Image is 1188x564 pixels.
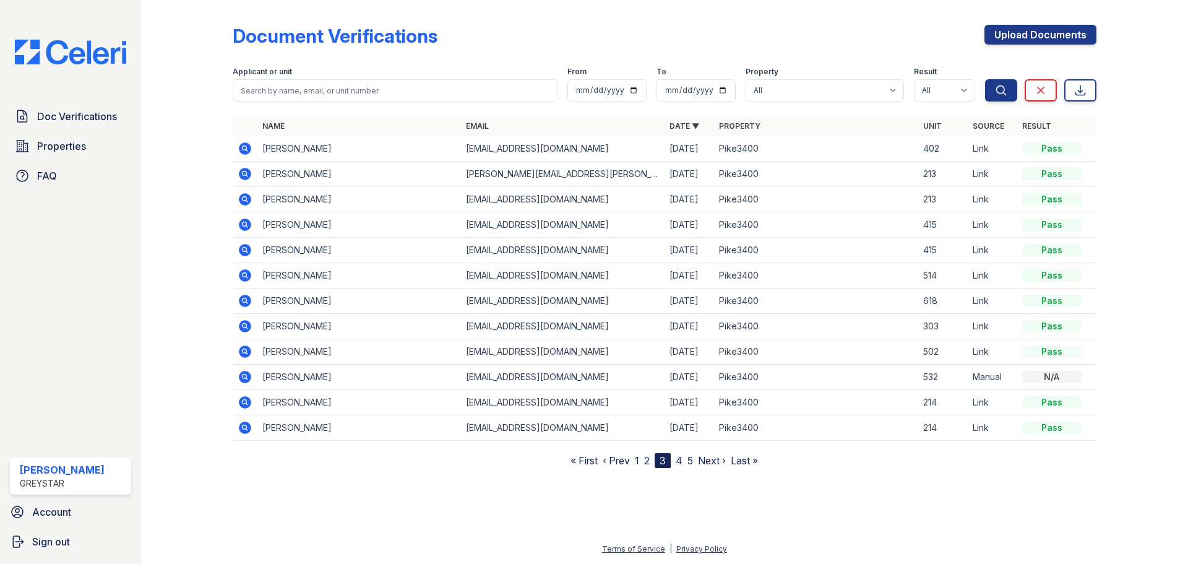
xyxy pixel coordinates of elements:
td: Pike3400 [714,263,918,289]
td: Pike3400 [714,212,918,238]
div: Pass [1022,295,1082,307]
td: Manual [968,365,1017,390]
a: Last » [731,454,758,467]
td: Link [968,238,1017,263]
td: [EMAIL_ADDRESS][DOMAIN_NAME] [461,263,665,289]
a: Properties [10,134,131,158]
a: ‹ Prev [603,454,630,467]
td: [PERSON_NAME] [257,212,461,238]
div: Pass [1022,320,1082,332]
td: Link [968,314,1017,339]
td: Pike3400 [714,314,918,339]
a: Privacy Policy [676,544,727,553]
div: Pass [1022,193,1082,206]
td: Pike3400 [714,390,918,415]
td: 415 [918,238,968,263]
td: 214 [918,390,968,415]
span: FAQ [37,168,57,183]
a: Doc Verifications [10,104,131,129]
label: To [656,67,666,77]
label: From [567,67,587,77]
td: Pike3400 [714,289,918,314]
a: Next › [698,454,726,467]
div: [PERSON_NAME] [20,462,105,477]
a: Email [466,121,489,131]
label: Property [746,67,778,77]
div: Pass [1022,396,1082,409]
td: Link [968,263,1017,289]
td: [PERSON_NAME] [257,314,461,339]
td: [EMAIL_ADDRESS][DOMAIN_NAME] [461,365,665,390]
td: [PERSON_NAME] [257,136,461,162]
td: [EMAIL_ADDRESS][DOMAIN_NAME] [461,136,665,162]
div: Pass [1022,142,1082,155]
td: Pike3400 [714,415,918,441]
td: Pike3400 [714,187,918,212]
div: Pass [1022,345,1082,358]
a: Source [973,121,1004,131]
td: [PERSON_NAME] [257,415,461,441]
td: [DATE] [665,238,714,263]
label: Applicant or unit [233,67,292,77]
td: [DATE] [665,339,714,365]
td: Pike3400 [714,136,918,162]
td: [PERSON_NAME] [257,289,461,314]
td: [PERSON_NAME] [257,238,461,263]
td: [EMAIL_ADDRESS][DOMAIN_NAME] [461,238,665,263]
a: « First [570,454,598,467]
td: 618 [918,289,968,314]
td: [DATE] [665,365,714,390]
td: 514 [918,263,968,289]
td: 532 [918,365,968,390]
span: Sign out [32,534,70,549]
td: Pike3400 [714,238,918,263]
td: [DATE] [665,187,714,212]
td: 502 [918,339,968,365]
td: Link [968,162,1017,187]
a: FAQ [10,163,131,188]
a: Property [719,121,760,131]
a: Terms of Service [602,544,665,553]
td: Link [968,339,1017,365]
td: 214 [918,415,968,441]
div: Pass [1022,168,1082,180]
div: | [669,544,672,553]
div: Pass [1022,269,1082,282]
td: [DATE] [665,212,714,238]
a: Sign out [5,529,136,554]
td: [EMAIL_ADDRESS][DOMAIN_NAME] [461,415,665,441]
td: Link [968,415,1017,441]
a: Result [1022,121,1051,131]
a: 4 [676,454,682,467]
td: Link [968,136,1017,162]
td: Pike3400 [714,162,918,187]
a: Account [5,500,136,524]
a: Upload Documents [984,25,1096,45]
div: Greystar [20,477,105,490]
td: [EMAIL_ADDRESS][DOMAIN_NAME] [461,314,665,339]
td: [DATE] [665,390,714,415]
td: [EMAIL_ADDRESS][DOMAIN_NAME] [461,390,665,415]
input: Search by name, email, or unit number [233,79,557,102]
td: [DATE] [665,289,714,314]
label: Result [914,67,937,77]
td: 213 [918,187,968,212]
td: [EMAIL_ADDRESS][DOMAIN_NAME] [461,339,665,365]
a: Unit [923,121,942,131]
td: [PERSON_NAME][EMAIL_ADDRESS][PERSON_NAME][DOMAIN_NAME] [461,162,665,187]
span: Account [32,505,71,519]
td: 415 [918,212,968,238]
td: [PERSON_NAME] [257,390,461,415]
td: [DATE] [665,162,714,187]
div: Pass [1022,422,1082,434]
div: Document Verifications [233,25,437,47]
a: 1 [635,454,639,467]
img: CE_Logo_Blue-a8612792a0a2168367f1c8372b55b34899dd931a85d93a1a3d3e32e68fde9ad4.png [5,40,136,64]
td: [PERSON_NAME] [257,339,461,365]
span: Properties [37,139,86,154]
a: 2 [644,454,650,467]
td: [EMAIL_ADDRESS][DOMAIN_NAME] [461,212,665,238]
td: [DATE] [665,415,714,441]
a: 5 [687,454,693,467]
